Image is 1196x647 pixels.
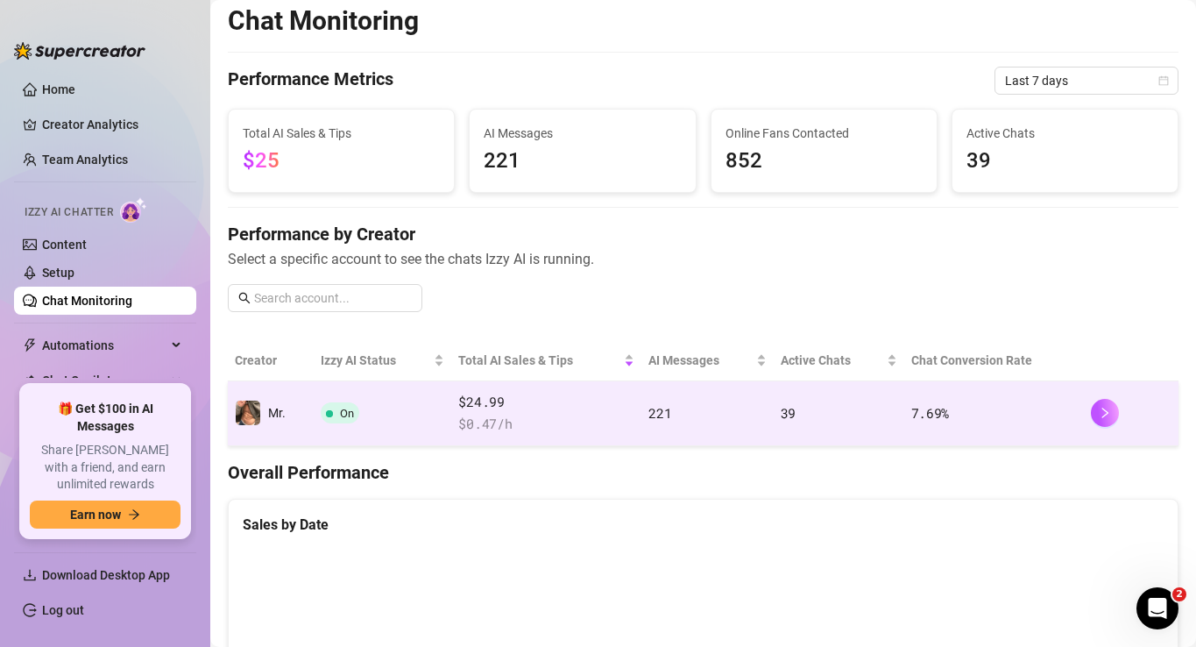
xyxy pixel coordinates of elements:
span: 39 [781,404,796,422]
span: $25 [243,148,280,173]
a: Log out [42,603,84,617]
img: Chat Copilot [23,374,34,387]
a: Home [42,82,75,96]
h4: Performance by Creator [228,222,1178,246]
span: 🎁 Get $100 in AI Messages [30,401,180,435]
span: $ 0.47 /h [458,414,634,435]
th: Creator [228,340,314,381]
span: Active Chats [966,124,1164,143]
span: 39 [966,145,1164,178]
span: right [1099,407,1111,419]
span: Select a specific account to see the chats Izzy AI is running. [228,248,1178,270]
span: On [340,407,354,420]
span: Izzy AI Status [321,351,430,370]
img: Mr. [236,401,260,425]
h4: Performance Metrics [228,67,393,95]
span: Total AI Sales & Tips [458,351,620,370]
a: Creator Analytics [42,110,182,139]
span: 2 [1172,587,1186,601]
span: 221 [648,404,671,422]
a: Content [42,238,87,252]
a: Setup [42,266,74,280]
span: AI Messages [648,351,752,370]
span: arrow-right [128,508,140,521]
span: Active Chats [781,351,883,370]
span: Automations [42,331,166,359]
img: AI Chatter [120,197,147,223]
span: AI Messages [484,124,681,143]
span: download [23,568,37,582]
span: Earn now [70,508,121,522]
iframe: Intercom live chat [1136,587,1178,629]
div: Sales by Date [243,514,1164,536]
span: 7.69 % [911,404,950,422]
th: Total AI Sales & Tips [451,340,641,381]
span: Mr. [268,406,286,420]
span: Izzy AI Chatter [25,204,113,221]
span: calendar [1158,75,1169,86]
span: Chat Copilot [42,366,166,395]
span: Last 7 days [1005,68,1168,94]
a: Chat Monitoring [42,294,132,308]
h2: Chat Monitoring [228,4,419,38]
span: 221 [484,145,681,178]
button: right [1091,399,1119,427]
th: AI Messages [641,340,773,381]
span: Total AI Sales & Tips [243,124,440,143]
span: thunderbolt [23,338,37,352]
a: Team Analytics [42,153,128,167]
h4: Overall Performance [228,460,1178,485]
button: Earn nowarrow-right [30,501,180,529]
span: $24.99 [458,392,634,413]
input: Search account... [254,288,412,308]
span: Download Desktop App [42,568,170,582]
span: Share [PERSON_NAME] with a friend, and earn unlimited rewards [30,442,180,494]
span: search [238,292,251,304]
th: Izzy AI Status [314,340,451,381]
th: Active Chats [774,340,904,381]
th: Chat Conversion Rate [904,340,1084,381]
span: 852 [725,145,923,178]
img: logo-BBDzfeDw.svg [14,42,145,60]
span: Online Fans Contacted [725,124,923,143]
